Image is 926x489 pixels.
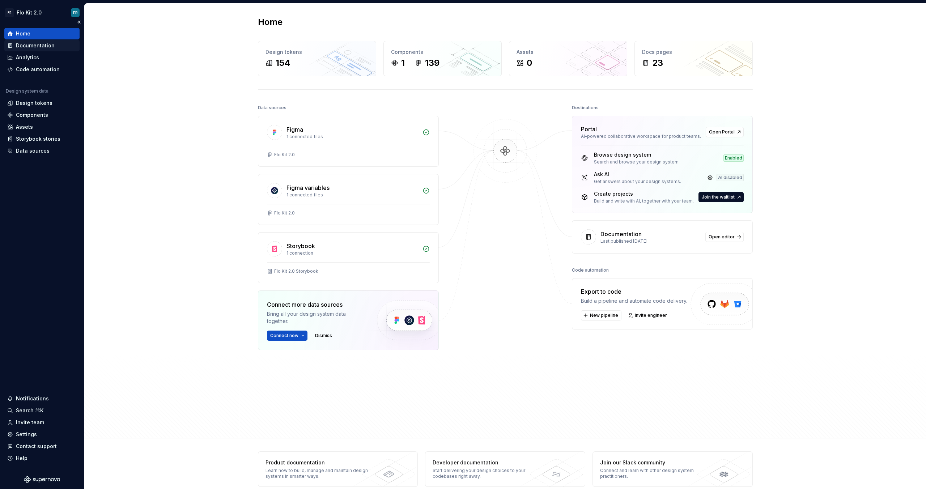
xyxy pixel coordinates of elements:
div: Join our Slack community [600,459,705,466]
div: Figma variables [286,183,330,192]
button: Contact support [4,441,80,452]
div: 1 connected files [286,192,418,198]
button: Search ⌘K [4,405,80,416]
a: Code automation [4,64,80,75]
button: FRFlo Kit 2.0FR [1,5,82,20]
div: Analytics [16,54,39,61]
div: Data sources [16,147,50,154]
a: Figma1 connected filesFlo Kit 2.0 [258,116,439,167]
span: Open editor [709,234,735,240]
span: New pipeline [590,312,618,318]
div: Data sources [258,103,286,113]
div: Flo Kit 2.0 [274,210,295,216]
div: Design tokens [16,99,52,107]
div: FR [5,8,14,17]
button: Help [4,452,80,464]
span: Open Portal [709,129,735,135]
div: Create projects [594,190,694,197]
button: Dismiss [312,331,335,341]
div: Product documentation [266,459,371,466]
div: Settings [16,431,37,438]
div: Storybook [286,242,315,250]
span: Dismiss [315,333,332,339]
div: Export to code [581,287,687,296]
a: Storybook stories [4,133,80,145]
button: Notifications [4,393,80,404]
div: Browse design system [594,151,680,158]
div: 1 [401,57,405,69]
a: Design tokens [4,97,80,109]
div: Help [16,455,27,462]
div: Code automation [16,66,60,73]
div: Storybook stories [16,135,60,143]
a: Analytics [4,52,80,63]
button: Collapse sidebar [74,17,84,27]
div: Last published [DATE] [600,238,701,244]
div: Start delivering your design choices to your codebases right away. [433,468,538,479]
div: Flo Kit 2.0 [17,9,42,16]
a: Docs pages23 [634,41,753,76]
div: Documentation [16,42,55,49]
a: Figma variables1 connected filesFlo Kit 2.0 [258,174,439,225]
a: Invite engineer [626,310,670,320]
a: Assets0 [509,41,627,76]
div: AI disabled [717,174,744,181]
span: Invite engineer [635,312,667,318]
button: Join the waitlist [698,192,744,202]
div: Search and browse your design system. [594,159,680,165]
div: Portal [581,125,597,133]
div: Flo Kit 2.0 Storybook [274,268,318,274]
button: Connect new [267,331,307,341]
div: Assets [517,48,620,56]
div: 0 [527,57,532,69]
div: Components [391,48,494,56]
div: FR [73,10,78,16]
div: Design system data [6,88,48,94]
a: Design tokens154 [258,41,376,76]
div: Invite team [16,419,44,426]
a: Developer documentationStart delivering your design choices to your codebases right away. [425,451,585,487]
a: Documentation [4,40,80,51]
div: 23 [652,57,663,69]
div: AI-powered collaborative workspace for product teams. [581,133,701,139]
a: Product documentationLearn how to build, manage and maintain design systems in smarter ways. [258,451,418,487]
div: Code automation [572,265,609,275]
a: Home [4,28,80,39]
div: Connect and learn with other design system practitioners. [600,468,705,479]
div: 1 connection [286,250,418,256]
a: Settings [4,429,80,440]
div: Destinations [572,103,599,113]
div: 139 [425,57,439,69]
a: Data sources [4,145,80,157]
div: Figma [286,125,303,134]
div: Developer documentation [433,459,538,466]
a: Assets [4,121,80,133]
a: Invite team [4,417,80,428]
div: Enabled [723,154,744,162]
div: Flo Kit 2.0 [274,152,295,158]
span: Join the waitlist [702,194,735,200]
a: Components1139 [383,41,502,76]
div: Ask AI [594,171,681,178]
h2: Home [258,16,283,28]
a: Open editor [705,232,744,242]
div: Connect more data sources [267,300,365,309]
div: Docs pages [642,48,745,56]
div: Build and write with AI, together with your team. [594,198,694,204]
a: Components [4,109,80,121]
div: Notifications [16,395,49,402]
div: Assets [16,123,33,131]
svg: Supernova Logo [24,476,60,483]
div: Search ⌘K [16,407,43,414]
span: Connect new [270,333,298,339]
div: Learn how to build, manage and maintain design systems in smarter ways. [266,468,371,479]
div: Get answers about your design systems. [594,179,681,184]
a: Join our Slack communityConnect and learn with other design system practitioners. [592,451,753,487]
div: Build a pipeline and automate code delivery. [581,297,687,305]
div: 154 [276,57,290,69]
div: Documentation [600,230,642,238]
div: Contact support [16,443,57,450]
div: 1 connected files [286,134,418,140]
